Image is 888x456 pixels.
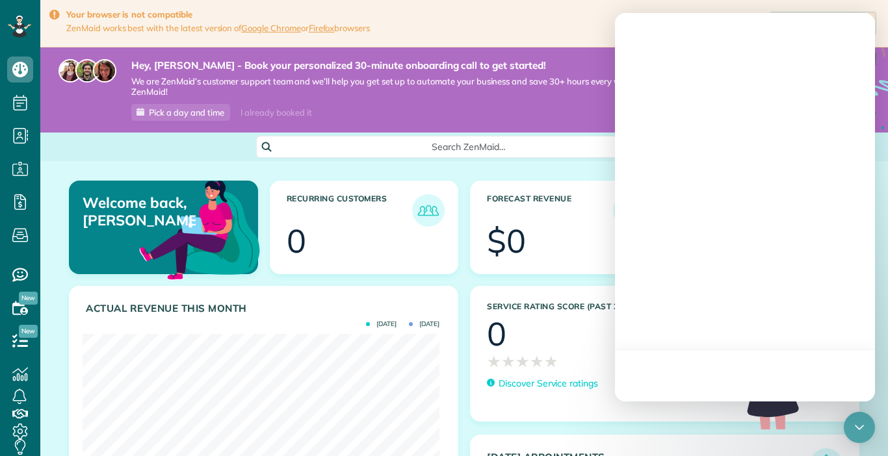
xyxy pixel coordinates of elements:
[131,76,654,98] span: We are ZenMaid’s customer support team and we’ll help you get set up to automate your business an...
[131,59,654,72] strong: Hey, [PERSON_NAME] - Book your personalized 30-minute onboarding call to get started!
[149,107,224,118] span: Pick a day and time
[487,350,501,373] span: ★
[844,412,875,443] div: Open Intercom Messenger
[487,194,613,227] h3: Forecast Revenue
[516,350,530,373] span: ★
[499,377,598,390] p: Discover Service ratings
[131,104,230,121] a: Pick a day and time
[770,12,876,35] a: Download Google Chrome
[59,59,82,82] img: maria-72a9807cf96188c08ef61303f053569d2e2a8a1cde33d635c8a3ac13582a053d.jpg
[487,318,506,350] div: 0
[241,23,301,33] a: Google Chrome
[19,292,38,305] span: New
[19,325,38,338] span: New
[487,377,598,390] a: Discover Service ratings
[309,23,335,33] a: Firefox
[409,321,439,327] span: [DATE]
[415,197,441,223] img: icon_recurring_customers-cf858462ba22bcd05b5a5880d41d6543d210077de5bb9ebc9590e49fd87d84ed.png
[366,321,397,327] span: [DATE]
[137,166,263,292] img: dashboard_welcome-42a62b7d889689a78055ac9021e634bf52bae3f8056760290aed330b23ab8690.png
[487,225,526,257] div: $0
[86,303,445,314] h3: Actual Revenue this month
[66,9,370,20] strong: Your browser is not compatible
[530,350,544,373] span: ★
[93,59,116,82] img: michelle-19f622bdf1676172e81f8f8fba1fb50e276960ebfe0243fe18214015130c80e4.jpg
[501,350,516,373] span: ★
[287,225,306,257] div: 0
[487,302,707,311] h3: Service Rating score (past 30 days)
[544,350,558,373] span: ★
[233,105,319,121] div: I already booked it
[66,23,370,34] span: ZenMaid works best with the latest version of or browsers
[83,194,196,229] p: Welcome back, [PERSON_NAME]!
[287,194,413,227] h3: Recurring Customers
[75,59,99,82] img: jorge-587dff0eeaa6aab1f244e6dc62b8924c3b6ad411094392a53c71c6c4a576187d.jpg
